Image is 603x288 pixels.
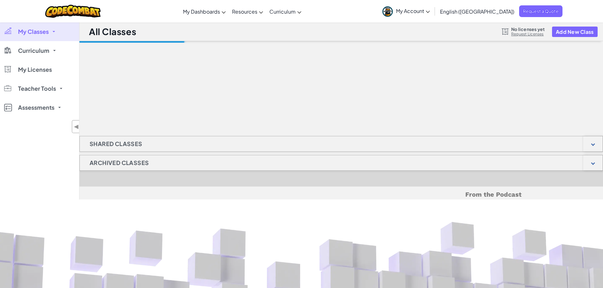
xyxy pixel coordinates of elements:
span: My Dashboards [183,8,220,15]
button: Add New Class [552,27,598,37]
span: My Account [396,8,430,14]
img: avatar [382,6,393,17]
a: Resources [229,3,266,20]
a: English ([GEOGRAPHIC_DATA]) [437,3,518,20]
span: My Classes [18,29,49,34]
a: Curriculum [266,3,305,20]
a: My Dashboards [180,3,229,20]
span: My Licenses [18,67,52,72]
span: Curriculum [269,8,296,15]
h1: All Classes [89,26,136,38]
span: ◀ [74,122,79,131]
span: Resources [232,8,257,15]
span: Assessments [18,105,54,110]
span: No licenses yet [511,27,545,32]
img: CodeCombat logo [45,5,101,18]
h5: From the Podcast [161,190,522,199]
span: Teacher Tools [18,86,56,91]
a: Request a Quote [519,5,562,17]
a: My Account [379,1,433,21]
span: Curriculum [18,48,49,53]
h1: Archived Classes [80,155,159,171]
h1: Shared Classes [80,136,152,152]
span: English ([GEOGRAPHIC_DATA]) [440,8,514,15]
a: Request Licenses [511,32,545,37]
